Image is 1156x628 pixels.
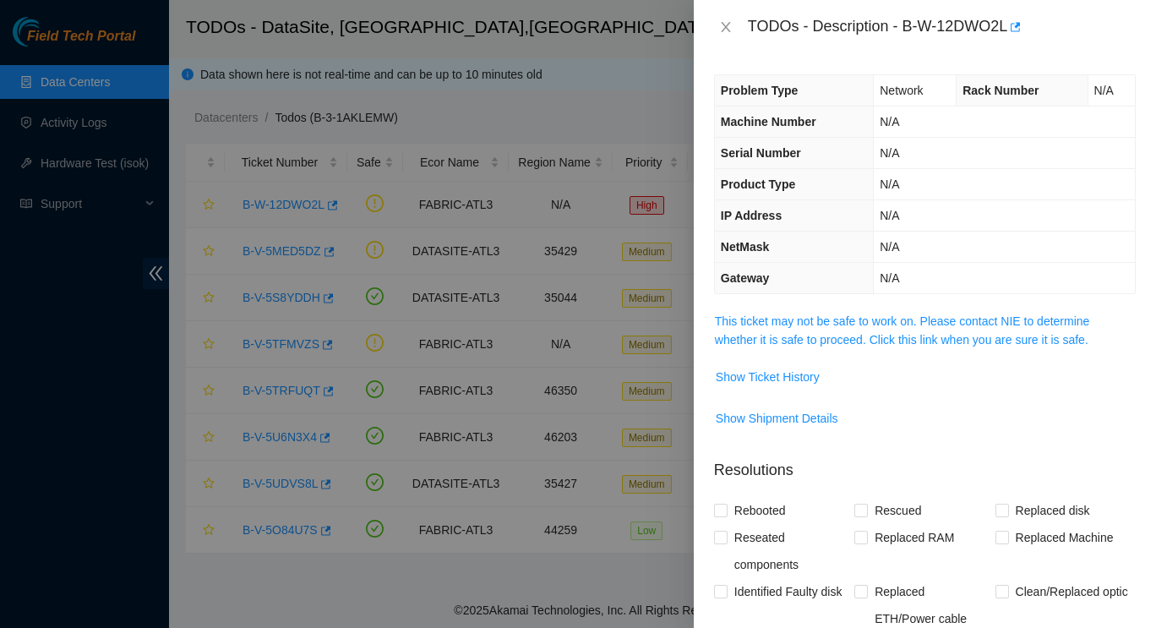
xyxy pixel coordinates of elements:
p: Resolutions [714,445,1136,482]
span: Problem Type [721,84,799,97]
span: Serial Number [721,146,801,160]
span: Network [880,84,923,97]
span: IP Address [721,209,782,222]
span: Rack Number [962,84,1039,97]
span: Show Shipment Details [716,409,838,428]
span: Replaced disk [1009,497,1097,524]
span: Identified Faulty disk [728,578,849,605]
button: Show Shipment Details [715,405,839,432]
div: TODOs - Description - B-W-12DWO2L [748,14,1136,41]
span: Rescued [868,497,928,524]
span: N/A [1094,84,1114,97]
span: Replaced Machine [1009,524,1121,551]
span: N/A [880,177,899,191]
span: N/A [880,115,899,128]
span: N/A [880,271,899,285]
span: N/A [880,146,899,160]
button: Close [714,19,738,35]
button: Show Ticket History [715,363,821,390]
span: Clean/Replaced optic [1009,578,1135,605]
span: N/A [880,209,899,222]
span: Rebooted [728,497,793,524]
span: NetMask [721,240,770,254]
span: N/A [880,240,899,254]
span: Product Type [721,177,795,191]
a: This ticket may not be safe to work on. Please contact NIE to determine whether it is safe to pro... [715,314,1090,347]
span: Reseated components [728,524,854,578]
span: Gateway [721,271,770,285]
span: close [719,20,733,34]
span: Replaced RAM [868,524,961,551]
span: Machine Number [721,115,816,128]
span: Show Ticket History [716,368,820,386]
